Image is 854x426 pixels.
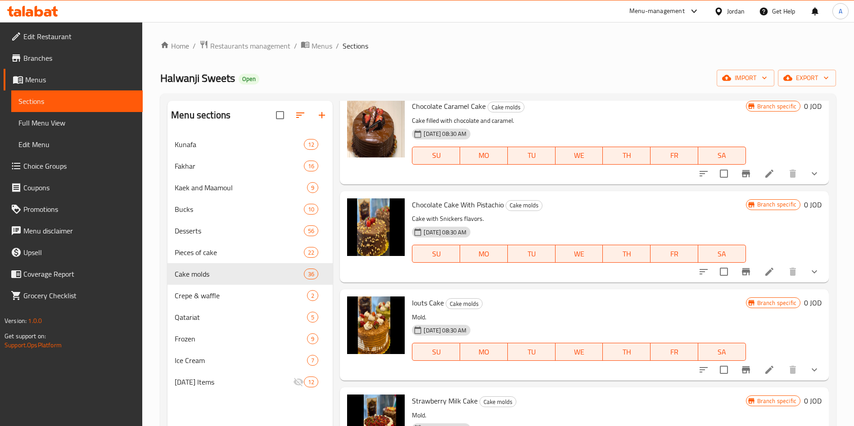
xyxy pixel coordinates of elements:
a: Edit Restaurant [4,26,143,47]
button: SA [698,245,746,263]
div: Fakhar16 [167,155,333,177]
a: Sections [11,90,143,112]
li: / [294,40,297,51]
span: MO [464,345,504,359]
span: Edit Restaurant [23,31,136,42]
button: delete [782,261,804,283]
a: Upsell [4,242,143,263]
div: Jordan [727,6,745,16]
span: 7 [307,356,318,365]
span: 22 [304,248,318,257]
a: Full Menu View [11,112,143,134]
p: Mold. [412,312,746,323]
svg: Inactive section [293,377,304,387]
span: [DATE] 08:30 AM [420,326,470,335]
span: Upsell [23,247,136,258]
a: Coupons [4,177,143,198]
span: Restaurants management [210,40,290,51]
span: 12 [304,378,318,386]
span: Menus [25,74,136,85]
span: Version: [5,315,27,327]
div: Menu-management [629,6,685,17]
li: / [193,40,196,51]
nav: breadcrumb [160,40,836,52]
span: Get support on: [5,330,46,342]
a: Home [160,40,189,51]
div: Pieces of cake22 [167,242,333,263]
div: items [304,161,318,171]
img: Chocolate Cake With Pistachio [347,198,405,256]
span: Select to update [714,360,733,379]
button: SU [412,245,460,263]
span: SU [416,247,456,260]
span: Edit Menu [18,139,136,150]
div: Kunafa12 [167,134,333,155]
div: Frozen9 [167,328,333,350]
span: Cake molds [488,102,524,112]
a: Choice Groups [4,155,143,177]
button: MO [460,147,508,165]
span: 16 [304,162,318,170]
div: Cake molds [488,102,524,112]
span: 10 [304,205,318,214]
span: TU [511,247,552,260]
span: Sections [18,96,136,107]
h2: Menu sections [171,108,230,122]
a: Menu disclaimer [4,220,143,242]
span: Sort sections [289,104,311,126]
span: Ice Cream [175,355,307,366]
button: TU [508,343,556,361]
button: MO [460,343,508,361]
a: Menus [4,69,143,90]
div: items [304,204,318,215]
a: Edit menu item [764,168,775,179]
button: SU [412,147,460,165]
div: Cake molds [506,200,542,211]
span: 9 [307,184,318,192]
button: WE [556,343,603,361]
button: TH [603,245,651,263]
span: 12 [304,140,318,149]
button: TU [508,147,556,165]
span: Frozen [175,333,307,344]
span: [DATE] 08:30 AM [420,228,470,237]
div: items [304,247,318,258]
div: Cake molds [446,298,483,309]
span: SU [416,345,456,359]
span: TU [511,149,552,162]
span: Kunafa [175,139,304,150]
button: SA [698,147,746,165]
span: Desserts [175,225,304,236]
span: Select all sections [271,106,289,125]
button: Branch-specific-item [735,163,757,184]
h6: 0 JOD [804,296,822,309]
span: 2 [307,291,318,300]
span: Select to update [714,164,733,183]
button: show more [804,359,825,381]
span: A [839,6,842,16]
button: delete [782,163,804,184]
div: [DATE] Items12 [167,371,333,393]
a: Grocery Checklist [4,285,143,306]
span: WE [559,149,600,162]
div: Qatariat [175,312,307,323]
span: SA [702,149,742,162]
span: Menus [312,40,332,51]
span: Full Menu View [18,117,136,128]
button: FR [651,343,698,361]
div: Cake molds36 [167,263,333,285]
li: / [336,40,339,51]
span: Select to update [714,262,733,281]
span: Bucks [175,204,304,215]
span: TH [606,345,647,359]
img: Iouts Cake [347,296,405,354]
p: Cake filled with chocolate and caramel. [412,115,746,126]
a: Edit menu item [764,364,775,375]
button: export [778,70,836,86]
span: Crepe & waffle [175,290,307,301]
span: SA [702,345,742,359]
